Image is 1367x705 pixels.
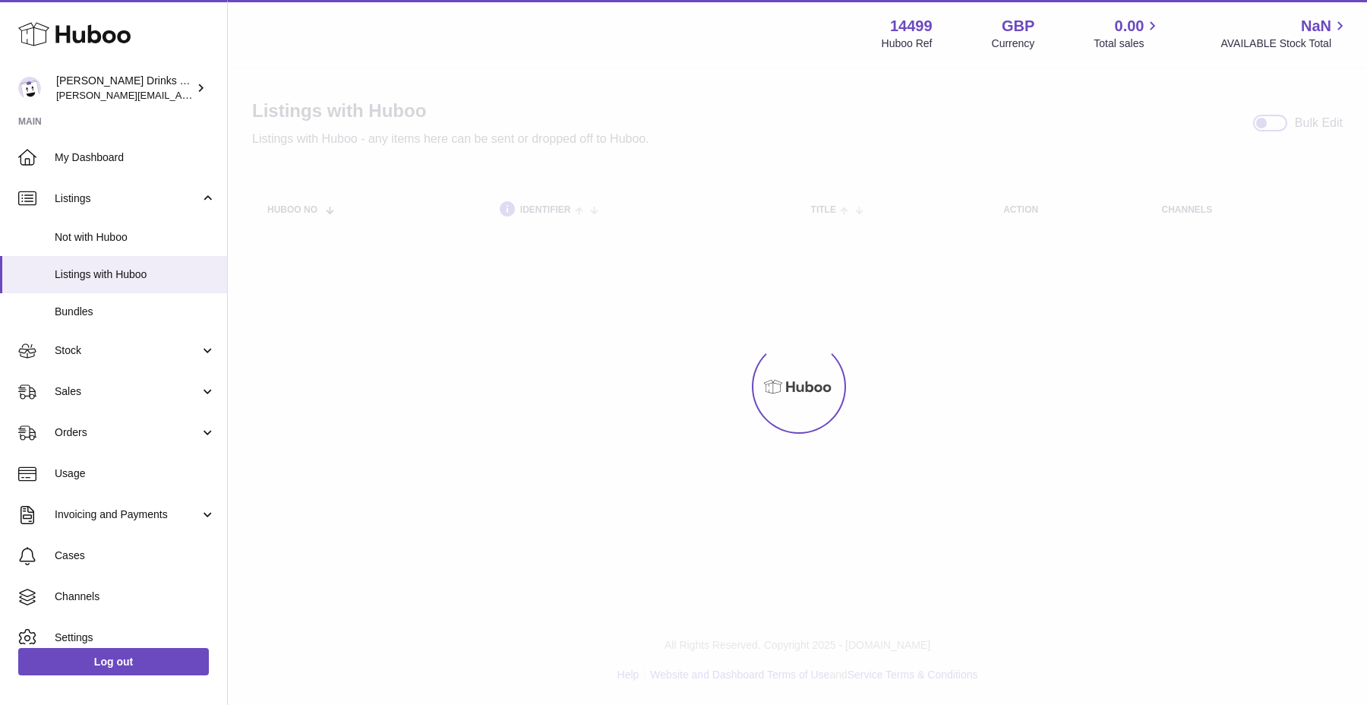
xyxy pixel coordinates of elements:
[55,267,216,282] span: Listings with Huboo
[1115,16,1144,36] span: 0.00
[55,631,216,645] span: Settings
[992,36,1035,51] div: Currency
[882,36,933,51] div: Huboo Ref
[1220,16,1349,51] a: NaN AVAILABLE Stock Total
[55,384,200,399] span: Sales
[55,343,200,358] span: Stock
[1094,16,1161,51] a: 0.00 Total sales
[55,549,216,563] span: Cases
[1094,36,1161,51] span: Total sales
[1002,16,1034,36] strong: GBP
[18,77,41,100] img: daniel@zoosdrinks.com
[1301,16,1331,36] span: NaN
[55,230,216,245] span: Not with Huboo
[55,425,200,440] span: Orders
[55,150,216,165] span: My Dashboard
[55,507,200,522] span: Invoicing and Payments
[1220,36,1349,51] span: AVAILABLE Stock Total
[56,89,305,101] span: [PERSON_NAME][EMAIL_ADDRESS][DOMAIN_NAME]
[55,191,200,206] span: Listings
[55,466,216,481] span: Usage
[18,648,209,675] a: Log out
[55,305,216,319] span: Bundles
[890,16,933,36] strong: 14499
[56,74,193,103] div: [PERSON_NAME] Drinks LTD (t/a Zooz)
[55,590,216,604] span: Channels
